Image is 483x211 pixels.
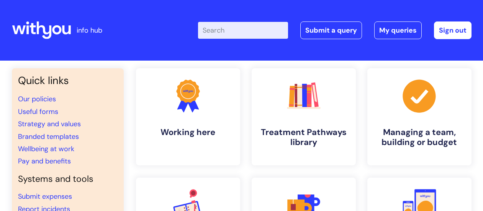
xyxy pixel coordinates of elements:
a: Strategy and values [18,119,81,129]
div: | - [198,21,472,39]
a: Branded templates [18,132,79,141]
p: info hub [77,24,102,36]
a: Wellbeing at work [18,144,74,153]
a: Sign out [434,21,472,39]
a: Working here [136,68,240,165]
h4: Treatment Pathways library [258,127,350,148]
a: Submit expenses [18,192,72,201]
a: Treatment Pathways library [252,68,356,165]
a: Useful forms [18,107,58,116]
h4: Working here [142,127,234,137]
h4: Systems and tools [18,174,118,185]
a: Managing a team, building or budget [367,68,472,165]
a: Our policies [18,94,56,104]
a: Pay and benefits [18,157,71,166]
input: Search [198,22,288,39]
a: Submit a query [300,21,362,39]
a: My queries [374,21,422,39]
h3: Quick links [18,74,118,87]
h4: Managing a team, building or budget [373,127,465,148]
